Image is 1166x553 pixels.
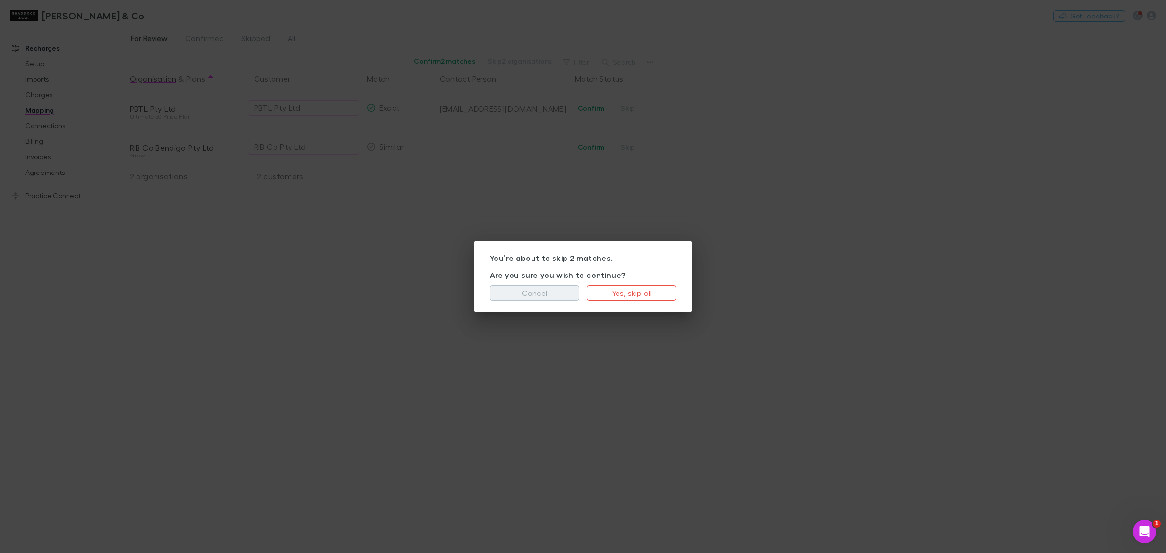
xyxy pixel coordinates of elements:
button: Cancel [490,285,579,301]
iframe: Intercom live chat [1133,520,1156,543]
span: 1 [1153,520,1161,528]
button: Yes, skip all [587,285,676,301]
p: You’re about to skip 2 matches. [490,252,676,264]
p: Are you sure you wish to continue? [490,269,676,281]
